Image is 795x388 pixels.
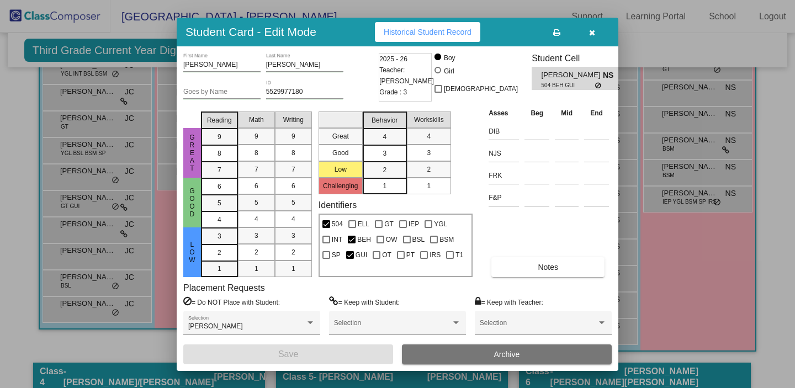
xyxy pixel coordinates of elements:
[291,198,295,208] span: 5
[427,148,431,158] span: 3
[494,350,520,359] span: Archive
[255,214,258,224] span: 4
[188,322,243,330] span: [PERSON_NAME]
[291,131,295,141] span: 9
[383,148,386,158] span: 3
[291,214,295,224] span: 4
[434,217,447,231] span: YGL
[402,344,612,364] button: Archive
[255,247,258,257] span: 2
[532,53,628,63] h3: Student Cell
[218,198,221,208] span: 5
[430,248,441,262] span: IRS
[439,233,454,246] span: BSM
[218,148,221,158] span: 8
[291,247,295,257] span: 2
[332,248,341,262] span: SP
[183,88,261,96] input: goes by name
[406,248,415,262] span: PT
[542,81,595,89] span: 504 BEH GUI
[218,248,221,258] span: 2
[414,115,444,125] span: Workskills
[444,82,518,95] span: [DEMOGRAPHIC_DATA]
[183,344,393,364] button: Save
[427,181,431,191] span: 1
[329,296,400,307] label: = Keep with Student:
[372,115,397,125] span: Behavior
[207,115,232,125] span: Reading
[187,187,197,218] span: Good
[249,115,264,125] span: Math
[218,182,221,192] span: 6
[255,231,258,241] span: 3
[384,217,394,231] span: GT
[255,148,258,158] span: 8
[475,296,543,307] label: = Keep with Teacher:
[283,115,304,125] span: Writing
[291,148,295,158] span: 8
[358,217,369,231] span: ELL
[384,28,471,36] span: Historical Student Record
[489,167,519,184] input: assessment
[489,123,519,140] input: assessment
[332,217,343,231] span: 504
[255,264,258,274] span: 1
[255,198,258,208] span: 5
[187,134,197,172] span: Great
[542,70,603,81] span: [PERSON_NAME]
[187,241,197,264] span: Low
[255,181,258,191] span: 6
[382,248,391,262] span: OT
[356,248,367,262] span: GUI
[332,233,342,246] span: INT
[386,233,397,246] span: OW
[379,65,434,87] span: Teacher: [PERSON_NAME]
[412,233,425,246] span: BSL
[379,54,407,65] span: 2025 - 26
[603,70,618,81] span: NS
[409,217,419,231] span: IEP
[185,25,316,39] h3: Student Card - Edit Mode
[486,107,522,119] th: Asses
[218,264,221,274] span: 1
[218,165,221,175] span: 7
[383,132,386,142] span: 4
[218,231,221,241] span: 3
[383,165,386,175] span: 2
[552,107,581,119] th: Mid
[427,164,431,174] span: 2
[357,233,371,246] span: BEH
[319,200,357,210] label: Identifiers
[443,66,454,76] div: Girl
[255,131,258,141] span: 9
[581,107,612,119] th: End
[183,283,265,293] label: Placement Requests
[183,296,280,307] label: = Do NOT Place with Student:
[291,231,295,241] span: 3
[255,164,258,174] span: 7
[266,88,343,96] input: Enter ID
[489,189,519,206] input: assessment
[491,257,605,277] button: Notes
[383,181,386,191] span: 1
[291,164,295,174] span: 7
[538,263,558,272] span: Notes
[375,22,480,42] button: Historical Student Record
[379,87,407,98] span: Grade : 3
[489,145,519,162] input: assessment
[443,53,455,63] div: Boy
[522,107,552,119] th: Beg
[291,264,295,274] span: 1
[218,215,221,225] span: 4
[218,132,221,142] span: 9
[278,349,298,359] span: Save
[291,181,295,191] span: 6
[427,131,431,141] span: 4
[455,248,463,262] span: T1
